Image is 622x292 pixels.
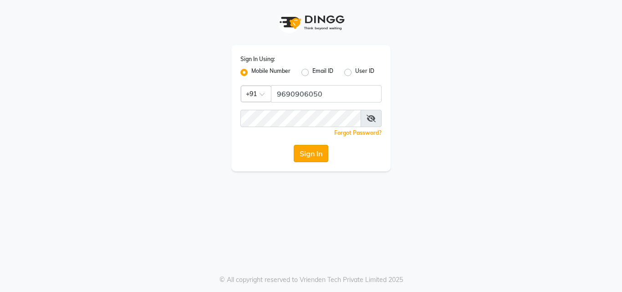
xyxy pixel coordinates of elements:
[355,67,374,78] label: User ID
[312,67,333,78] label: Email ID
[251,67,291,78] label: Mobile Number
[240,110,361,127] input: Username
[240,55,275,63] label: Sign In Using:
[294,145,328,162] button: Sign In
[334,129,382,136] a: Forgot Password?
[275,9,347,36] img: logo1.svg
[271,85,382,102] input: Username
